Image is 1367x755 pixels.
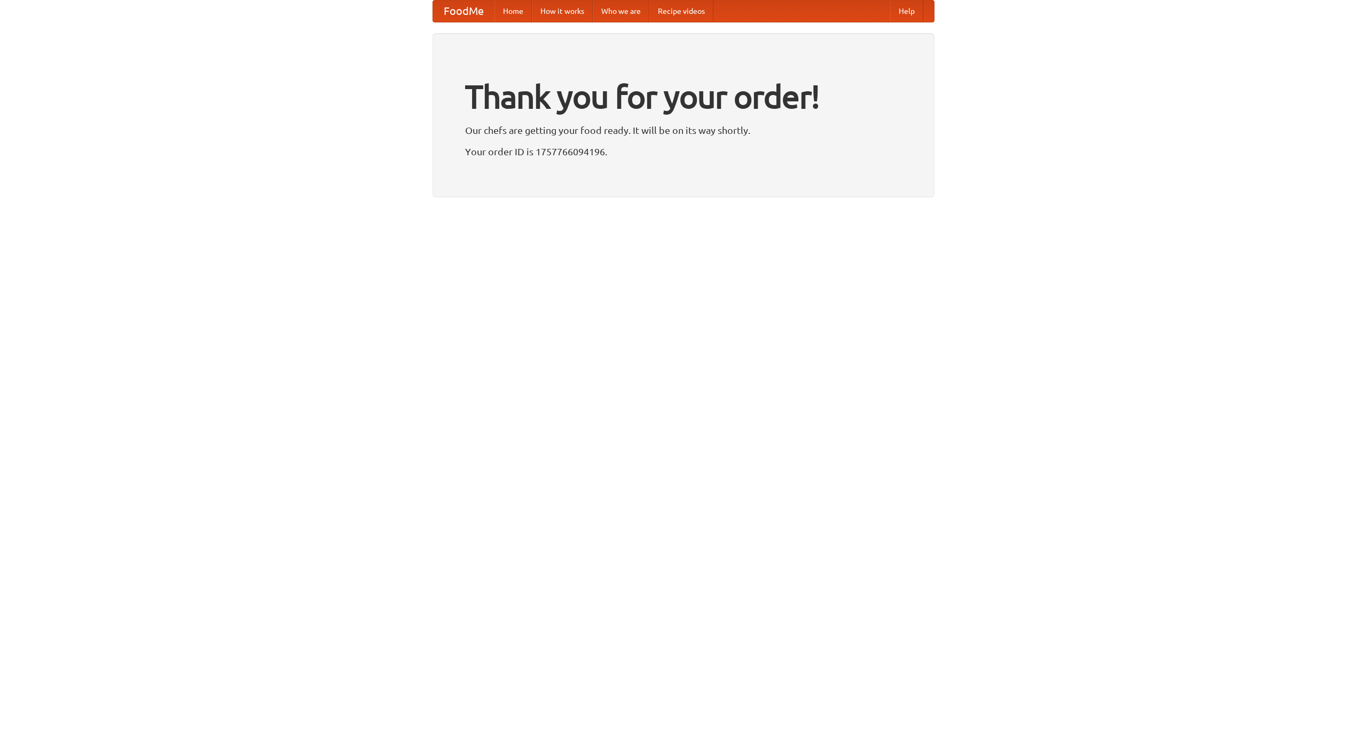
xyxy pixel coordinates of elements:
a: How it works [532,1,593,22]
p: Our chefs are getting your food ready. It will be on its way shortly. [465,122,902,138]
a: FoodMe [433,1,494,22]
a: Recipe videos [649,1,713,22]
h1: Thank you for your order! [465,71,902,122]
a: Who we are [593,1,649,22]
a: Home [494,1,532,22]
p: Your order ID is 1757766094196. [465,144,902,160]
a: Help [890,1,923,22]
